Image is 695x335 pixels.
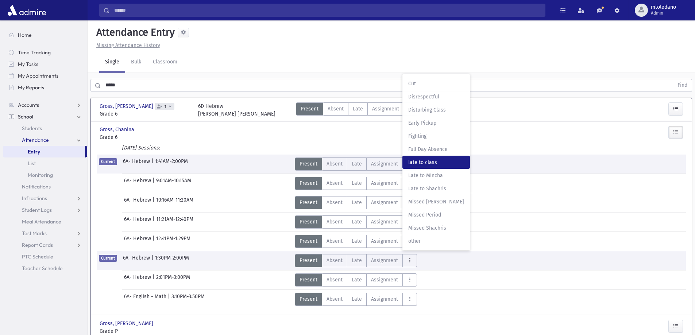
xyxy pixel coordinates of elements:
span: Time Tracking [18,49,51,56]
span: Notifications [22,183,51,190]
img: AdmirePro [6,3,48,17]
a: Test Marks [3,227,87,239]
a: Student Logs [3,204,87,216]
span: Absent [327,237,343,245]
span: Attendance [22,137,49,143]
a: Accounts [3,99,87,111]
span: Gross, [PERSON_NAME] [100,320,155,327]
span: Present [300,179,317,187]
span: Teacher Schedule [22,265,63,272]
a: School [3,111,87,122]
span: 1:41AM-2:00PM [155,157,188,171]
a: Notifications [3,181,87,192]
a: Bulk [125,52,147,73]
span: Absent [327,199,343,206]
span: Present [300,276,317,284]
span: Assignment [371,295,398,303]
span: Gross, [PERSON_NAME] [100,102,155,110]
span: | [168,293,171,306]
span: 6A- English - Math [124,293,168,306]
a: Home [3,29,87,41]
span: 1 [163,104,168,109]
span: Assignment [372,105,399,113]
span: Assignment [371,218,398,226]
span: Late to Shachris [408,185,464,192]
button: Find [673,79,692,91]
span: Absent [327,257,343,264]
span: Assignment [371,257,398,264]
span: Assignment [371,276,398,284]
span: Absent [327,179,343,187]
span: Late [352,276,362,284]
div: AttTypes [295,235,417,248]
div: AttTypes [296,102,418,118]
span: Absent [327,276,343,284]
div: AttTypes [295,273,417,287]
span: School [18,113,33,120]
span: Cut [408,80,464,87]
div: AttTypes [295,196,417,209]
span: Grade P [100,327,191,335]
span: Present [300,160,317,168]
i: [DATE] Sessions: [122,145,160,151]
span: 6A- Hebrew [124,273,152,287]
span: My Appointments [18,73,58,79]
div: AttTypes [295,177,417,190]
span: Late [352,237,362,245]
span: 6A- Hebrew [124,196,152,209]
span: Absent [327,295,343,303]
a: List [3,157,87,169]
span: Assignment [371,179,398,187]
span: Report Cards [22,242,53,248]
span: 12:41PM-1:29PM [156,235,190,248]
span: Late [352,179,362,187]
a: Classroom [147,52,183,73]
a: Attendance [3,134,87,146]
a: Monitoring [3,169,87,181]
span: Early Pickup [408,119,464,127]
span: Assignment [371,160,398,168]
span: Late [352,218,362,226]
span: Entry [28,148,40,155]
span: | [151,254,155,267]
span: 6A- Hebrew [123,157,151,171]
div: AttTypes [295,215,417,229]
a: My Tasks [3,58,87,70]
span: PTC Schedule [22,253,53,260]
a: Time Tracking [3,47,87,58]
a: Infractions [3,192,87,204]
span: Disrespectful [408,93,464,101]
span: other [408,237,464,245]
a: My Reports [3,82,87,93]
span: | [151,157,155,171]
span: | [152,177,156,190]
a: Teacher Schedule [3,262,87,274]
span: Students [22,125,42,132]
span: Late [352,160,362,168]
a: Single [99,52,125,73]
span: 6A- Hebrew [124,215,152,229]
span: List [28,160,36,167]
span: Assignment [371,199,398,206]
span: Infractions [22,195,47,202]
a: Entry [3,146,85,157]
div: AttTypes [295,293,417,306]
span: 10:16AM-11:20AM [156,196,193,209]
span: Late [352,199,362,206]
span: Present [300,295,317,303]
a: My Appointments [3,70,87,82]
span: Monitoring [28,172,53,178]
span: Home [18,32,32,38]
span: 1:30PM-2:00PM [155,254,189,267]
span: Gross, Chanina [100,126,136,133]
span: Present [300,237,317,245]
span: 11:21AM-12:40PM [156,215,193,229]
span: Absent [327,160,343,168]
span: Absent [328,105,344,113]
span: Present [300,257,317,264]
span: Accounts [18,102,39,108]
span: Missed Shachris [408,224,464,232]
span: Full Day Absence [408,145,464,153]
span: My Reports [18,84,44,91]
span: Student Logs [22,207,52,213]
